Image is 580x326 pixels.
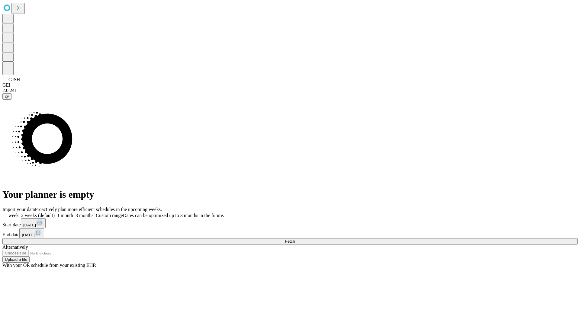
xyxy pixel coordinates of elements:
span: Fetch [285,239,295,244]
span: Alternatively [2,245,28,250]
span: 1 month [57,213,73,218]
span: 2 weeks (default) [21,213,55,218]
h1: Your planner is empty [2,189,578,200]
button: @ [2,93,11,100]
div: Start date [2,218,578,228]
span: [DATE] [22,233,34,237]
span: Custom range [96,213,123,218]
span: Dates can be optimized up to 3 months in the future. [123,213,224,218]
button: [DATE] [21,218,46,228]
span: 3 months [76,213,93,218]
span: Import your data [2,207,35,212]
span: [DATE] [23,223,36,227]
span: @ [5,94,9,99]
div: GEI [2,82,578,88]
button: [DATE] [19,228,44,238]
span: GJSH [8,77,20,82]
span: Proactively plan more efficient schedules in the upcoming weeks. [35,207,162,212]
div: End date [2,228,578,238]
button: Fetch [2,238,578,245]
div: 2.0.241 [2,88,578,93]
button: Upload a file [2,256,30,263]
span: 1 week [5,213,19,218]
span: With your OR schedule from your existing EHR [2,263,96,268]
